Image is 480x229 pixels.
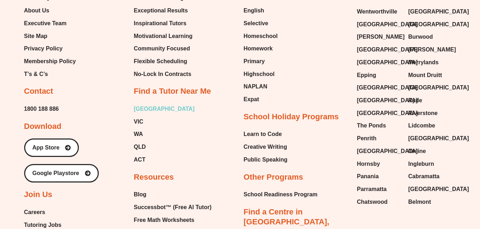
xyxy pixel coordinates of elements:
[357,197,401,207] a: Chatswood
[244,112,339,122] h2: School Holiday Programs
[357,6,401,17] a: Wentworthville
[134,31,194,42] a: Motivational Learning
[408,70,442,81] span: Mount Druitt
[134,104,195,114] a: [GEOGRAPHIC_DATA]
[357,95,401,106] a: [GEOGRAPHIC_DATA]
[32,170,79,176] span: Google Playstore
[357,32,401,42] a: [PERSON_NAME]
[244,18,278,29] a: Selective
[134,69,194,80] a: No-Lock In Contracts
[357,184,387,195] span: Parramatta
[24,18,67,29] span: Executive Team
[408,133,453,144] a: [GEOGRAPHIC_DATA]
[357,171,401,182] a: Panania
[408,19,453,30] a: [GEOGRAPHIC_DATA]
[244,5,264,16] span: English
[134,129,143,140] span: WA
[408,171,453,182] a: Cabramatta
[24,31,48,42] span: Site Map
[408,32,453,42] a: Burwood
[24,164,99,182] a: Google Playstore
[357,184,401,195] a: Parramatta
[24,56,76,67] a: Membership Policy
[244,81,278,92] a: NAPLAN
[244,142,288,152] a: Creative Writing
[134,5,188,16] span: Exceptional Results
[24,207,85,218] a: Careers
[408,146,426,157] span: Online
[357,82,418,93] span: [GEOGRAPHIC_DATA]
[134,215,194,225] span: Free Math Worksheets
[24,207,45,218] span: Careers
[408,82,469,93] span: [GEOGRAPHIC_DATA]
[408,6,453,17] a: [GEOGRAPHIC_DATA]
[134,154,146,165] span: ACT
[24,104,59,114] a: 1800 188 886
[408,82,453,93] a: [GEOGRAPHIC_DATA]
[357,133,377,144] span: Penrith
[134,142,146,152] span: QLD
[134,189,219,200] a: Blog
[357,44,418,55] span: [GEOGRAPHIC_DATA]
[134,202,212,213] span: Successbot™ (Free AI Tutor)
[134,172,174,182] h2: Resources
[134,43,194,54] a: Community Focused
[244,18,268,29] span: Selective
[357,32,405,42] span: [PERSON_NAME]
[244,5,278,16] a: English
[244,81,268,92] span: NAPLAN
[134,116,195,127] a: VIC
[244,69,278,80] a: Highschool
[24,5,76,16] a: About Us
[408,95,422,106] span: Ryde
[24,43,63,54] span: Privacy Policy
[24,43,76,54] a: Privacy Policy
[244,189,318,200] a: School Readiness Program
[408,57,453,68] a: Merrylands
[357,70,401,81] a: Epping
[244,172,303,182] h2: Other Programs
[244,43,278,54] a: Homework
[134,5,194,16] a: Exceptional Results
[357,44,401,55] a: [GEOGRAPHIC_DATA]
[408,108,453,119] a: Riverstone
[357,197,388,207] span: Chatswood
[357,108,401,119] a: [GEOGRAPHIC_DATA]
[244,69,275,80] span: Highschool
[408,108,438,119] span: Riverstone
[357,146,418,157] span: [GEOGRAPHIC_DATA]
[357,133,401,144] a: Penrith
[357,19,418,30] span: [GEOGRAPHIC_DATA]
[24,86,53,97] h2: Contact
[24,69,48,80] span: T’s & C’s
[357,95,418,106] span: [GEOGRAPHIC_DATA]
[357,159,401,169] a: Hornsby
[244,56,265,67] span: Primary
[244,142,287,152] span: Creative Writing
[357,171,379,182] span: Panania
[134,18,194,29] a: Inspirational Tutors
[134,56,187,67] span: Flexible Scheduling
[408,159,453,169] a: Ingleburn
[408,6,469,17] span: [GEOGRAPHIC_DATA]
[134,18,187,29] span: Inspirational Tutors
[24,69,76,80] a: T’s & C’s
[357,70,376,81] span: Epping
[134,31,193,42] span: Motivational Learning
[244,31,278,42] span: Homeschool
[134,154,195,165] a: ACT
[134,69,192,80] span: No-Lock In Contracts
[408,120,435,131] span: Lidcombe
[408,70,453,81] a: Mount Druitt
[408,32,433,42] span: Burwood
[357,57,418,68] span: [GEOGRAPHIC_DATA]
[408,197,453,207] a: Belmont
[134,202,219,213] a: Successbot™ (Free AI Tutor)
[357,6,398,17] span: Wentworthville
[134,189,147,200] span: Blog
[134,142,195,152] a: QLD
[408,19,469,30] span: [GEOGRAPHIC_DATA]
[357,57,401,68] a: [GEOGRAPHIC_DATA]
